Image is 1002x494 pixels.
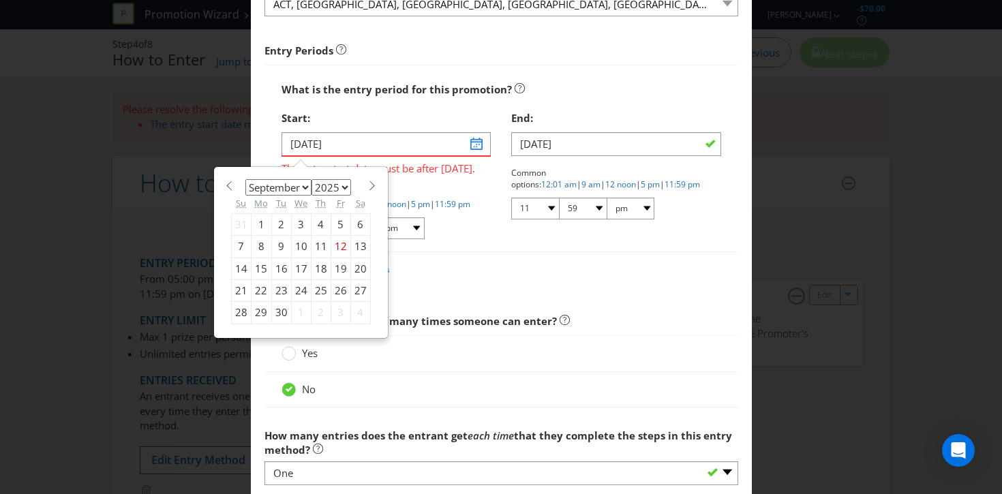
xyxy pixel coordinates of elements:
input: DD/MM/YY [511,132,721,156]
div: End: [511,104,721,132]
a: 11:59 pm [435,198,470,210]
span: No [302,382,316,396]
div: Open Intercom Messenger [942,434,975,467]
span: Yes [302,346,318,360]
span: The entry start date must be after [DATE]. [282,157,491,176]
div: 2 [271,213,291,235]
div: 26 [331,279,350,301]
span: | [601,179,605,190]
div: 10 [291,236,311,258]
div: 7 [231,236,251,258]
div: 12 [331,236,350,258]
span: Common options: [511,167,546,190]
strong: Entry Periods [264,44,333,57]
div: 21 [231,279,251,301]
em: each time [468,429,514,442]
abbr: Wednesday [294,197,307,209]
div: 1 [251,213,271,235]
span: | [660,179,665,190]
div: Start: [282,104,491,132]
span: | [636,179,641,190]
abbr: Monday [254,197,268,209]
span: What is the entry period for this promotion? [282,82,512,96]
a: 12 noon [605,179,636,190]
span: that they complete the steps in this entry method? [264,429,732,457]
div: 2 [311,302,331,324]
div: 4 [350,302,370,324]
div: 28 [231,302,251,324]
div: 14 [231,258,251,279]
div: 27 [350,279,370,301]
div: 17 [291,258,311,279]
div: 23 [271,279,291,301]
div: 1 [291,302,311,324]
div: 5 [331,213,350,235]
a: 9 am [581,179,601,190]
div: 6 [350,213,370,235]
abbr: Saturday [356,197,365,209]
div: 30 [271,302,291,324]
a: 5 pm [411,198,430,210]
div: 18 [311,258,331,279]
div: 13 [350,236,370,258]
abbr: Sunday [236,197,246,209]
div: 25 [311,279,331,301]
div: 15 [251,258,271,279]
a: 11:59 pm [665,179,700,190]
div: 4 [311,213,331,235]
abbr: Tuesday [276,197,286,209]
div: 9 [271,236,291,258]
div: 8 [251,236,271,258]
div: 22 [251,279,271,301]
a: 5 pm [641,179,660,190]
span: How many entries does the entrant get [264,429,468,442]
div: 11 [311,236,331,258]
div: 20 [350,258,370,279]
span: Are there limits on how many times someone can enter? [264,314,557,328]
span: | [577,179,581,190]
span: | [430,198,435,210]
abbr: Friday [337,197,345,209]
div: 3 [291,213,311,235]
div: 31 [231,213,251,235]
div: 29 [251,302,271,324]
div: 3 [331,302,350,324]
a: 12 noon [376,198,406,210]
a: 12:01 am [541,179,577,190]
input: DD/MM/YY [282,132,491,156]
abbr: Thursday [316,197,326,209]
div: 19 [331,258,350,279]
div: 24 [291,279,311,301]
span: | [406,198,411,210]
div: 16 [271,258,291,279]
